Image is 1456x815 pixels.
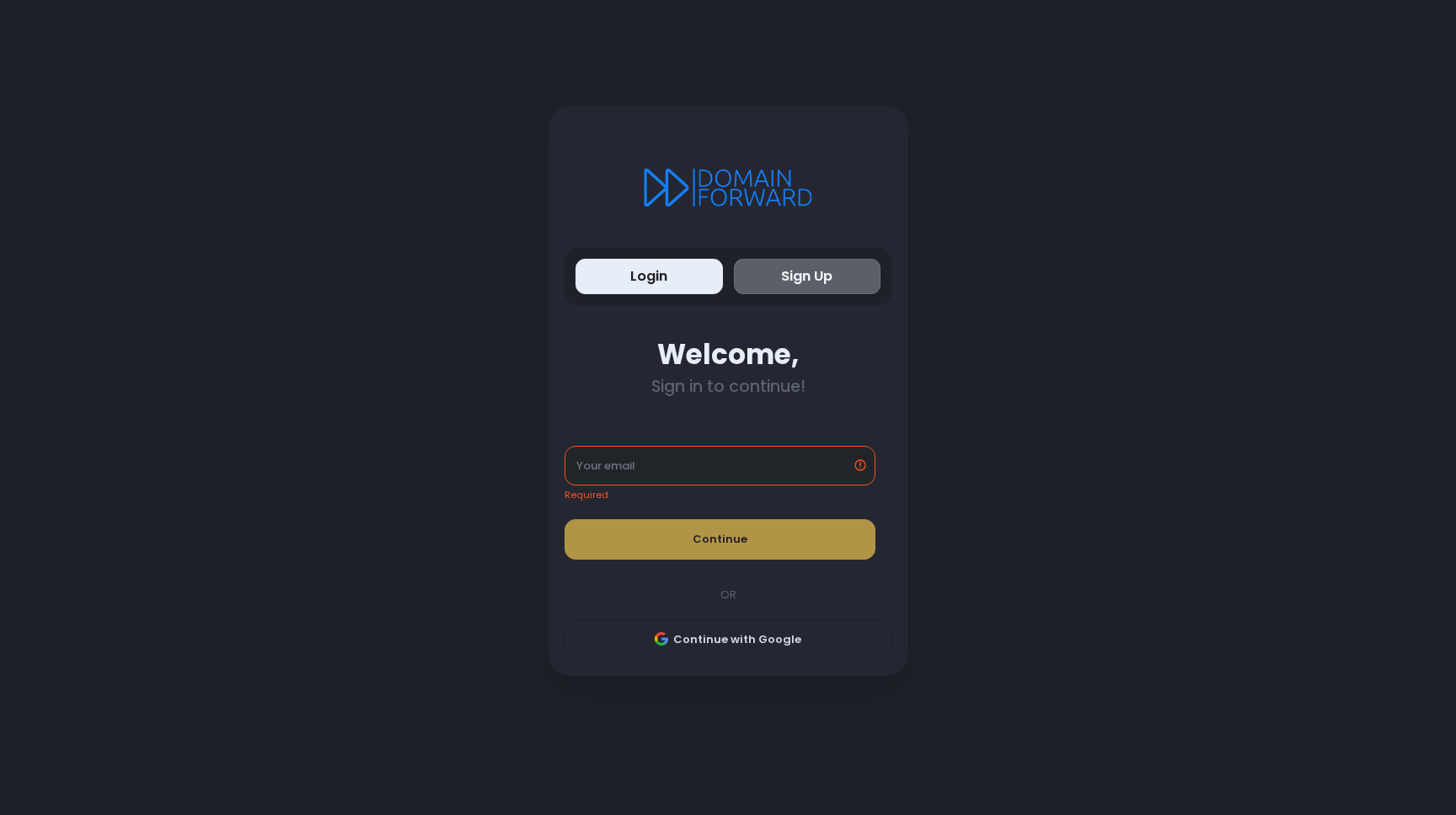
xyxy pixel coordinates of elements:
[565,338,891,371] div: Welcome,
[565,619,891,660] button: Continue with Google
[575,259,723,295] button: Login
[565,488,875,502] div: Required
[556,587,900,603] div: OR
[565,377,891,396] div: Sign in to continue!
[734,259,881,295] button: Sign Up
